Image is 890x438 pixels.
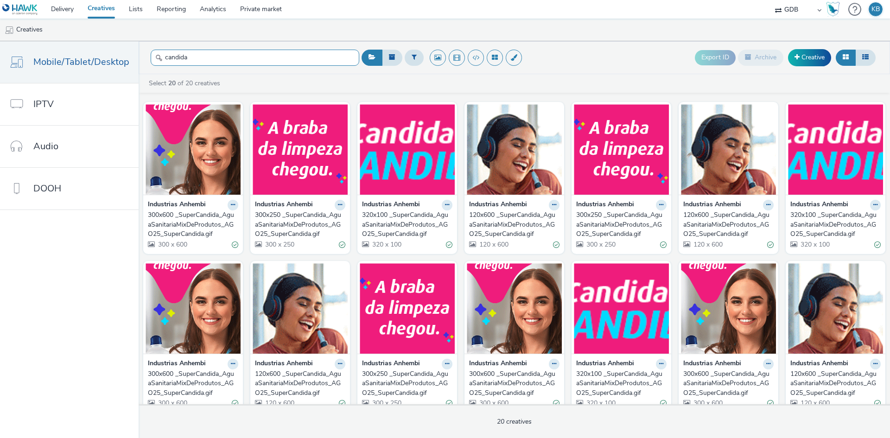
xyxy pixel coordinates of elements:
[478,399,509,407] span: 300 x 600
[585,240,616,249] span: 300 x 250
[800,399,830,407] span: 120 x 600
[446,240,452,249] div: Valid
[148,79,224,88] a: Select of 20 creatives
[5,25,14,35] img: mobile
[681,263,776,354] img: 300x600 _SuperCandida_AguaSanitariaMixDeProdutos_AGO25_SuperCandida.gif visual
[371,399,401,407] span: 300 x 250
[151,50,359,66] input: Search...
[871,2,880,16] div: KB
[255,369,345,398] a: 120x600 _SuperCandida_AguaSanitariaMixDeProdutos_AGO25_SuperCandida.gif
[683,210,774,239] a: 120x600 _SuperCandida_AguaSanitariaMixDeProdutos_AGO25_SuperCandida.gif
[362,200,420,210] strong: Industrias Anhembi
[467,263,562,354] img: 300x600 _SuperCandida_AguaSanitariaMixDeProdutos_AGO25_SuperCandida.gif visual
[497,417,532,426] span: 20 creatives
[148,369,235,398] div: 300x600 _SuperCandida_AguaSanitariaMixDeProdutos_AGO25_SuperCandida.gif
[2,4,38,15] img: undefined Logo
[576,210,663,239] div: 300x250 _SuperCandida_AguaSanitariaMixDeProdutos_AGO25_SuperCandida.gif
[478,240,509,249] span: 120 x 600
[576,369,663,398] div: 320x100 _SuperCandida_AguaSanitariaMixDeProdutos_AGO25_SuperCandida.gif
[253,263,348,354] img: 120x600 _SuperCandida_AguaSanitariaMixDeProdutos_AGO25_SuperCandida.gif visual
[362,359,420,369] strong: Industrias Anhembi
[33,97,54,111] span: IPTV
[790,359,848,369] strong: Industrias Anhembi
[683,369,774,398] a: 300x600 _SuperCandida_AguaSanitariaMixDeProdutos_AGO25_SuperCandida.gif
[255,369,342,398] div: 120x600 _SuperCandida_AguaSanitariaMixDeProdutos_AGO25_SuperCandida.gif
[836,50,856,65] button: Grid
[576,369,667,398] a: 320x100 _SuperCandida_AguaSanitariaMixDeProdutos_AGO25_SuperCandida.gif
[576,359,634,369] strong: Industrias Anhembi
[157,240,187,249] span: 300 x 600
[264,240,294,249] span: 300 x 250
[255,210,345,239] a: 300x250 _SuperCandida_AguaSanitariaMixDeProdutos_AGO25_SuperCandida.gif
[339,399,345,408] div: Valid
[767,240,774,249] div: Valid
[469,369,556,398] div: 300x600 _SuperCandida_AguaSanitariaMixDeProdutos_AGO25_SuperCandida.gif
[576,200,634,210] strong: Industrias Anhembi
[33,55,129,69] span: Mobile/Tablet/Desktop
[157,399,187,407] span: 300 x 600
[660,240,667,249] div: Valid
[826,2,844,17] a: Hawk Academy
[146,263,241,354] img: 300x600 _SuperCandida_AguaSanitariaMixDeProdutos_AGO25_SuperCandida.gif visual
[683,359,741,369] strong: Industrias Anhembi
[232,240,238,249] div: Valid
[253,104,348,195] img: 300x250 _SuperCandida_AguaSanitariaMixDeProdutos_AGO25_SuperCandida.gif visual
[362,369,452,398] a: 300x250 _SuperCandida_AguaSanitariaMixDeProdutos_AGO25_SuperCandida.gif
[585,399,616,407] span: 320 x 100
[371,240,401,249] span: 320 x 100
[446,399,452,408] div: Valid
[469,200,527,210] strong: Industrias Anhembi
[148,210,238,239] a: 300x600 _SuperCandida_AguaSanitariaMixDeProdutos_AGO25_SuperCandida.gif
[362,369,449,398] div: 300x250 _SuperCandida_AguaSanitariaMixDeProdutos_AGO25_SuperCandida.gif
[574,104,669,195] img: 300x250 _SuperCandida_AguaSanitariaMixDeProdutos_AGO25_SuperCandida.gif visual
[148,369,238,398] a: 300x600 _SuperCandida_AguaSanitariaMixDeProdutos_AGO25_SuperCandida.gif
[683,210,770,239] div: 120x600 _SuperCandida_AguaSanitariaMixDeProdutos_AGO25_SuperCandida.gif
[681,104,776,195] img: 120x600 _SuperCandida_AguaSanitariaMixDeProdutos_AGO25_SuperCandida.gif visual
[738,50,783,65] button: Archive
[826,2,840,17] img: Hawk Academy
[362,210,452,239] a: 320x100 _SuperCandida_AguaSanitariaMixDeProdutos_AGO25_SuperCandida.gif
[788,104,883,195] img: 320x100 _SuperCandida_AguaSanitariaMixDeProdutos_AGO25_SuperCandida.gif visual
[576,210,667,239] a: 300x250 _SuperCandida_AguaSanitariaMixDeProdutos_AGO25_SuperCandida.gif
[339,240,345,249] div: Valid
[467,104,562,195] img: 120x600 _SuperCandida_AguaSanitariaMixDeProdutos_AGO25_SuperCandida.gif visual
[362,210,449,239] div: 320x100 _SuperCandida_AguaSanitariaMixDeProdutos_AGO25_SuperCandida.gif
[693,240,723,249] span: 120 x 600
[148,359,206,369] strong: Industrias Anhembi
[660,399,667,408] div: Valid
[168,79,176,88] strong: 20
[255,359,313,369] strong: Industrias Anhembi
[33,140,58,153] span: Audio
[469,369,559,398] a: 300x600 _SuperCandida_AguaSanitariaMixDeProdutos_AGO25_SuperCandida.gif
[788,49,831,66] a: Creative
[264,399,294,407] span: 120 x 600
[790,369,881,398] a: 120x600 _SuperCandida_AguaSanitariaMixDeProdutos_AGO25_SuperCandida.gif
[767,399,774,408] div: Valid
[790,200,848,210] strong: Industrias Anhembi
[553,399,559,408] div: Valid
[148,200,206,210] strong: Industrias Anhembi
[790,369,877,398] div: 120x600 _SuperCandida_AguaSanitariaMixDeProdutos_AGO25_SuperCandida.gif
[800,240,830,249] span: 320 x 100
[790,210,881,239] a: 320x100 _SuperCandida_AguaSanitariaMixDeProdutos_AGO25_SuperCandida.gif
[874,399,881,408] div: Valid
[33,182,61,195] span: DOOH
[695,50,736,65] button: Export ID
[693,399,723,407] span: 300 x 600
[469,359,527,369] strong: Industrias Anhembi
[469,210,556,239] div: 120x600 _SuperCandida_AguaSanitariaMixDeProdutos_AGO25_SuperCandida.gif
[232,399,238,408] div: Valid
[790,210,877,239] div: 320x100 _SuperCandida_AguaSanitariaMixDeProdutos_AGO25_SuperCandida.gif
[360,104,455,195] img: 320x100 _SuperCandida_AguaSanitariaMixDeProdutos_AGO25_SuperCandida.gif visual
[855,50,876,65] button: Table
[874,240,881,249] div: Valid
[146,104,241,195] img: 300x600 _SuperCandida_AguaSanitariaMixDeProdutos_AGO25_SuperCandida.gif visual
[553,240,559,249] div: Valid
[148,210,235,239] div: 300x600 _SuperCandida_AguaSanitariaMixDeProdutos_AGO25_SuperCandida.gif
[683,200,741,210] strong: Industrias Anhembi
[788,263,883,354] img: 120x600 _SuperCandida_AguaSanitariaMixDeProdutos_AGO25_SuperCandida.gif visual
[360,263,455,354] img: 300x250 _SuperCandida_AguaSanitariaMixDeProdutos_AGO25_SuperCandida.gif visual
[683,369,770,398] div: 300x600 _SuperCandida_AguaSanitariaMixDeProdutos_AGO25_SuperCandida.gif
[574,263,669,354] img: 320x100 _SuperCandida_AguaSanitariaMixDeProdutos_AGO25_SuperCandida.gif visual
